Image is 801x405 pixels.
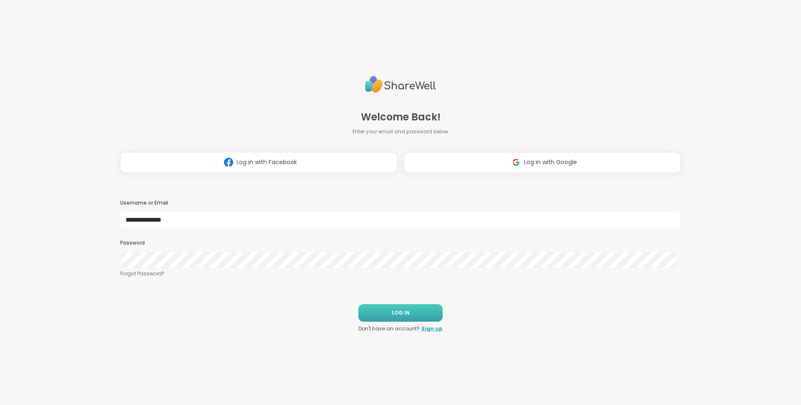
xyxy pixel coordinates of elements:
[365,72,436,96] img: ShareWell Logo
[421,325,443,332] a: Sign up
[524,158,577,167] span: Log in with Google
[358,325,420,332] span: Don't have an account?
[120,270,681,277] a: Forgot Password?
[120,152,397,173] button: Log in with Facebook
[361,110,441,125] span: Welcome Back!
[358,304,443,322] button: LOG IN
[120,240,681,247] h3: Password
[508,155,524,170] img: ShareWell Logomark
[353,128,448,135] span: Enter your email and password below
[221,155,237,170] img: ShareWell Logomark
[392,309,410,317] span: LOG IN
[404,152,681,173] button: Log in with Google
[120,200,681,207] h3: Username or Email
[237,158,297,167] span: Log in with Facebook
